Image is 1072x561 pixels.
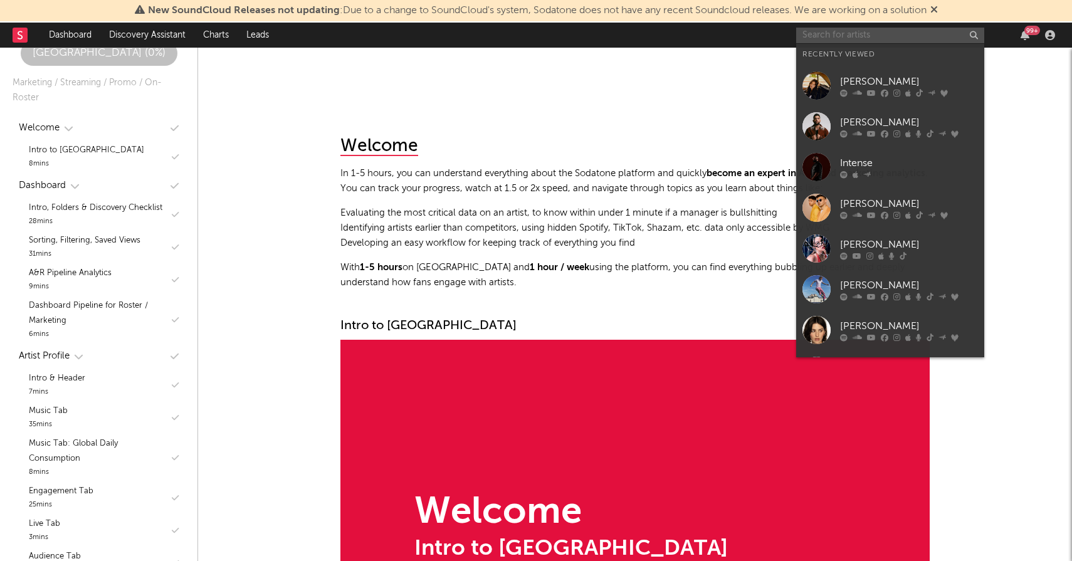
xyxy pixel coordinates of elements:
div: A&R Pipeline Analytics [29,266,112,281]
li: Identifying artists earlier than competitors, using hidden Spotify, TikTok, Shazam, etc. data onl... [340,221,930,236]
div: 25 mins [29,499,93,511]
a: Intense [796,147,984,187]
div: Welcome [414,494,728,532]
strong: 1-5 hours [360,263,402,272]
strong: become an expert in A&R and marketing analytics [707,169,925,178]
a: [PERSON_NAME] [796,269,984,310]
a: [PERSON_NAME] [796,310,984,350]
div: 99 + [1024,26,1040,35]
p: In 1-5 hours, you can understand everything about the Sodatone platform and quickly . You can tra... [340,166,930,196]
div: Intro to [GEOGRAPHIC_DATA] [414,538,728,560]
div: [PERSON_NAME] [840,196,978,211]
div: Live Tab [29,516,60,532]
a: [PERSON_NAME] [796,187,984,228]
div: 9 mins [29,281,112,293]
div: 8 mins [29,466,169,479]
a: Discovery Assistant [100,23,194,48]
button: 99+ [1021,30,1029,40]
div: Artist Profile [19,349,70,364]
div: Dashboard [19,178,66,193]
li: Developing an easy workflow for keeping track of everything you find [340,236,930,251]
div: Intro & Header [29,371,85,386]
a: Leads [238,23,278,48]
div: Intro, Folders & Discovery Checklist [29,201,162,216]
a: [PERSON_NAME] [796,106,984,147]
div: 7 mins [29,386,85,399]
a: Charts [194,23,238,48]
div: [GEOGRAPHIC_DATA] ( 0 %) [21,46,177,61]
p: With on [GEOGRAPHIC_DATA] and using the platform, you can find everything bubbling up earlier and... [340,260,930,290]
div: Music Tab: Global Daily Consumption [29,436,169,466]
div: 8 mins [29,158,144,170]
div: Sorting, Filtering, Saved Views [29,233,140,248]
input: Search for artists [796,28,984,43]
div: [PERSON_NAME] [840,237,978,252]
li: Evaluating the most critical data on an artist, to know within under 1 minute if a manager is bul... [340,206,930,221]
span: : Due to a change to SoundCloud's system, Sodatone does not have any recent Soundcloud releases. ... [148,6,927,16]
a: Dashboard [40,23,100,48]
div: [PERSON_NAME] [840,74,978,89]
div: Intense [840,155,978,170]
div: Recently Viewed [802,47,978,62]
div: 3 mins [29,532,60,544]
strong: 1 hour / week [530,263,589,272]
div: 35 mins [29,419,68,431]
div: 28 mins [29,216,162,228]
div: [PERSON_NAME] [840,278,978,293]
a: [PERSON_NAME] [796,350,984,391]
span: Dismiss [930,6,938,16]
div: Marketing / Streaming / Promo / On-Roster [13,75,185,105]
div: Welcome [19,120,60,135]
div: [PERSON_NAME] [840,318,978,333]
div: Music Tab [29,404,68,419]
div: Intro to [GEOGRAPHIC_DATA] [340,318,930,333]
div: 6 mins [29,328,169,341]
div: 31 mins [29,248,140,261]
a: [PERSON_NAME] [796,228,984,269]
div: Welcome [340,137,418,156]
span: New SoundCloud Releases not updating [148,6,340,16]
div: Engagement Tab [29,484,93,499]
div: Dashboard Pipeline for Roster / Marketing [29,298,169,328]
a: [PERSON_NAME] [796,65,984,106]
div: Intro to [GEOGRAPHIC_DATA] [29,143,144,158]
div: [PERSON_NAME] [840,115,978,130]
